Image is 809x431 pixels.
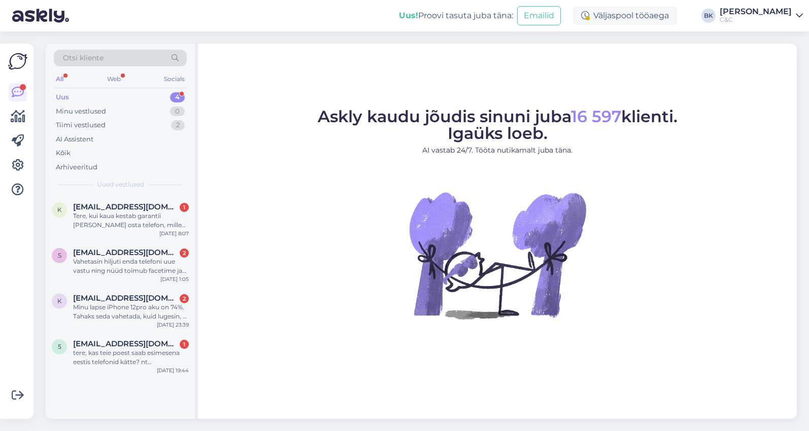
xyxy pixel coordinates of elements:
[720,8,803,24] a: [PERSON_NAME]C&C
[57,206,62,213] span: k
[318,106,678,143] span: Askly kaudu jõudis sinuni juba klienti. Igaüks loeb.
[573,7,677,25] div: Väljaspool tööaega
[56,106,106,117] div: Minu vestlused
[58,252,61,259] span: S
[180,340,189,349] div: 1
[56,120,106,130] div: Tiimi vestlused
[73,248,179,257] span: Salujarv.janely@gmail.com
[73,348,189,367] div: tere, kas teie poest saab esimesena eestis telefonid kätte? nt [PERSON_NAME] saab alles [DATE] jä...
[105,73,123,86] div: Web
[73,339,179,348] span: 5266887@nunne.ee
[73,211,189,230] div: Tere, kui kaua kestab garantii [PERSON_NAME] osta telefon, mille eest see garantii kaitseb?
[58,343,61,350] span: 5
[8,52,27,71] img: Askly Logo
[720,8,792,16] div: [PERSON_NAME]
[701,9,716,23] div: BK
[73,257,189,275] div: Vahetasin hiljuti enda telefoni uue vastu ning nüüd toimub facetime ja imessaged läbi minu apple ...
[318,145,678,156] p: AI vastab 24/7. Tööta nutikamalt juba täna.
[73,202,179,211] span: kaurandreas@hotmail.com
[159,230,189,237] div: [DATE] 8:07
[170,92,185,102] div: 4
[162,73,187,86] div: Socials
[97,180,144,189] span: Uued vestlused
[171,120,185,130] div: 2
[170,106,185,117] div: 0
[180,248,189,258] div: 2
[720,16,792,24] div: C&C
[56,162,97,172] div: Arhiveeritud
[157,367,189,374] div: [DATE] 19:44
[157,321,189,329] div: [DATE] 23:39
[571,106,621,126] span: 16 597
[180,203,189,212] div: 1
[56,134,93,145] div: AI Assistent
[180,294,189,303] div: 2
[54,73,65,86] div: All
[399,11,418,20] b: Uus!
[73,303,189,321] div: Minu lapse iPhone 12pro aku on 74%. Tahaks seda vahetada, kuid lugesin, et deformatsioone ei tohi...
[56,148,71,158] div: Kõik
[406,164,589,346] img: No Chat active
[57,297,62,305] span: K
[63,53,104,63] span: Otsi kliente
[399,10,513,22] div: Proovi tasuta juba täna:
[73,294,179,303] span: Kristiina.tammik@gmail.com
[56,92,69,102] div: Uus
[160,275,189,283] div: [DATE] 1:05
[517,6,561,25] button: Emailid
